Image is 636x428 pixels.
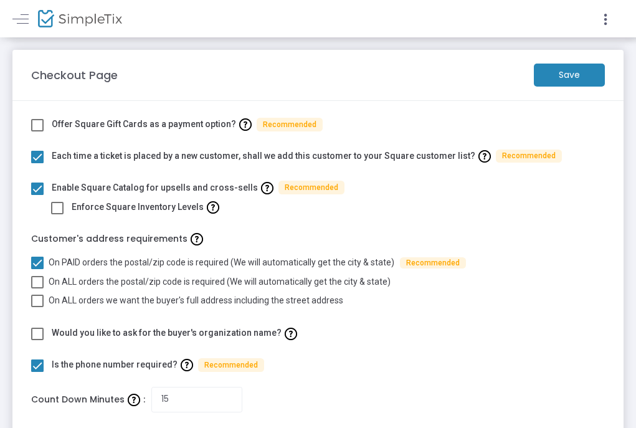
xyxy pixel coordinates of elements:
span: Recommended [496,150,562,163]
label: Would you like to ask for the buyer's organization name? [52,323,300,343]
input: Minutes [151,387,242,412]
label: Customer's address requirements [31,229,605,249]
span: Recommended [400,257,466,269]
span: On ALL orders we want the buyer's full address including the street address [49,295,343,305]
img: question-mark [478,150,491,163]
img: question-mark [181,359,193,371]
img: question-mark [285,328,297,340]
img: question-mark [191,233,203,245]
m-panel-title: Checkout Page [31,67,118,83]
span: Recommended [198,358,264,372]
label: Offer Square Gift Cards as a payment option? [52,115,323,134]
label: Count Down Minutes : [31,390,145,409]
img: question-mark [207,201,219,214]
label: Is the phone number required? [52,355,264,374]
label: Enforce Square Inventory Levels [72,197,222,217]
span: Recommended [278,181,344,194]
img: question-mark [261,182,273,194]
m-button: Save [534,64,605,87]
span: On PAID orders the postal/zip code is required (We will automatically get the city & state) [49,257,394,267]
span: On ALL orders the postal/zip code is required (We will automatically get the city & state) [49,277,391,287]
label: Enable Square Catalog for upsells and cross-sells [52,178,344,197]
span: Recommended [257,118,323,131]
img: question-mark [128,394,140,406]
label: Each time a ticket is placed by a new customer, shall we add this customer to your Square custome... [52,146,562,166]
img: question-mark [239,118,252,131]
